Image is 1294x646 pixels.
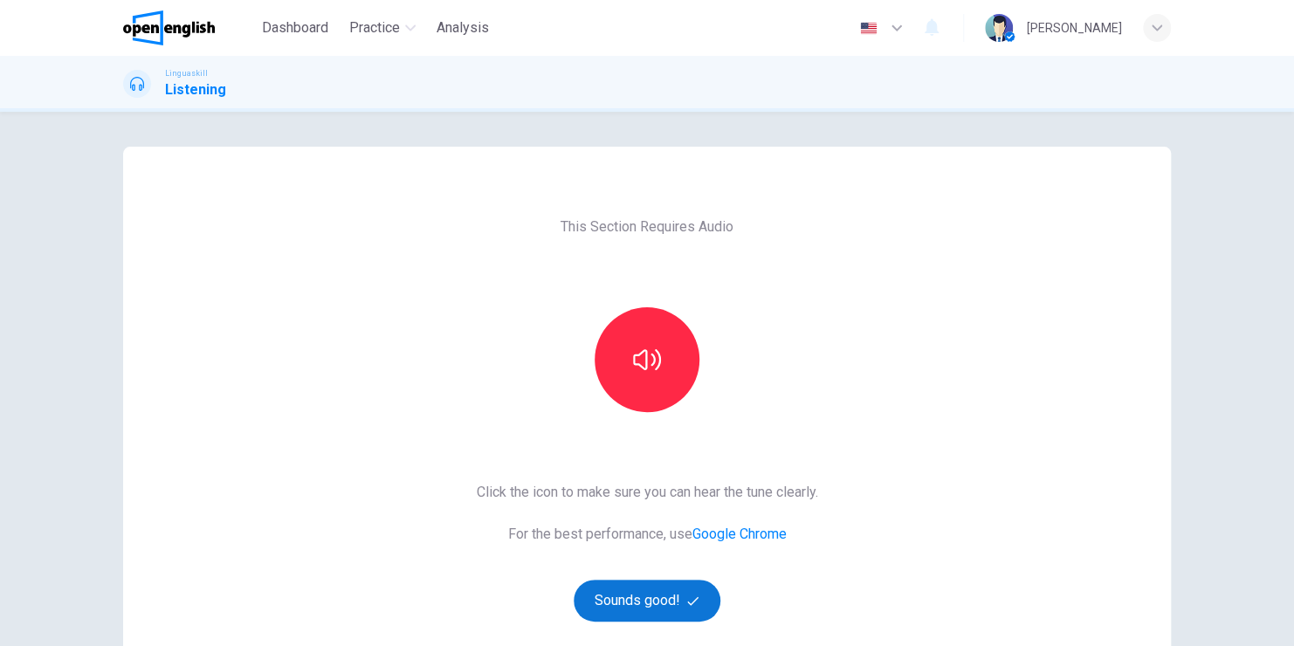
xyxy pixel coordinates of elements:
img: OpenEnglish logo [123,10,215,45]
span: For the best performance, use [477,524,818,545]
button: Practice [342,12,423,44]
span: Practice [349,17,400,38]
button: Sounds good! [574,580,720,622]
button: Analysis [430,12,496,44]
span: Click the icon to make sure you can hear the tune clearly. [477,482,818,503]
h1: Listening [165,79,226,100]
button: Dashboard [255,12,335,44]
a: Google Chrome [692,526,787,542]
span: Linguaskill [165,67,208,79]
img: en [857,22,879,35]
span: Dashboard [262,17,328,38]
span: This Section Requires Audio [561,216,733,237]
img: Profile picture [985,14,1013,42]
div: [PERSON_NAME] [1027,17,1122,38]
span: Analysis [437,17,489,38]
a: OpenEnglish logo [123,10,255,45]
